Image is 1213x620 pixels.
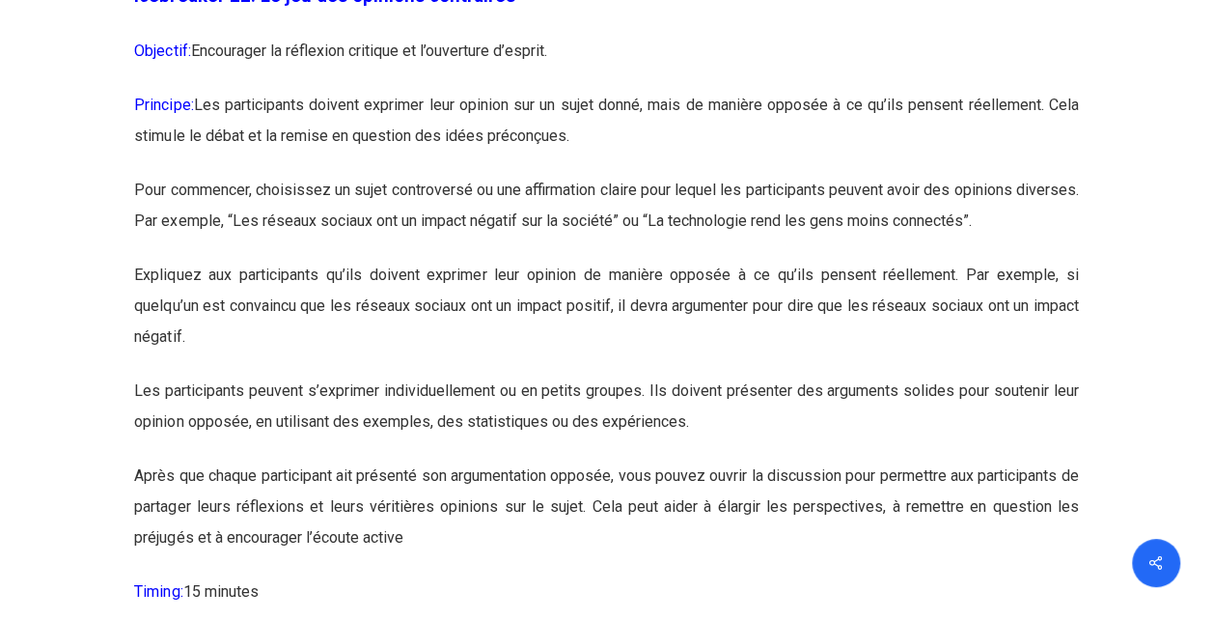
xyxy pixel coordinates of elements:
[134,42,190,60] span: Objectif:
[134,90,1078,175] p: Les participants doivent exprimer leur opinion sur un sujet donné, mais de manière opposée à ce q...
[134,376,1078,461] p: Les participants peuvent s’exprimer individuellement ou en petits groupes. Ils doivent présenter ...
[134,260,1078,376] p: Expliquez aux participants qu’ils doivent exprimer leur opinion de manière opposée à ce qu’ils pe...
[134,96,193,114] span: Principe:
[134,461,1078,577] p: Après que chaque participant ait présenté son argumentation opposée, vous pouvez ouvrir la discus...
[134,582,182,601] span: Timing:
[134,36,1078,90] p: Encourager la réflexion critique et l’ouverture d’esprit.
[134,175,1078,260] p: Pour commencer, choisissez un sujet controversé ou une affirmation claire pour lequel les partici...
